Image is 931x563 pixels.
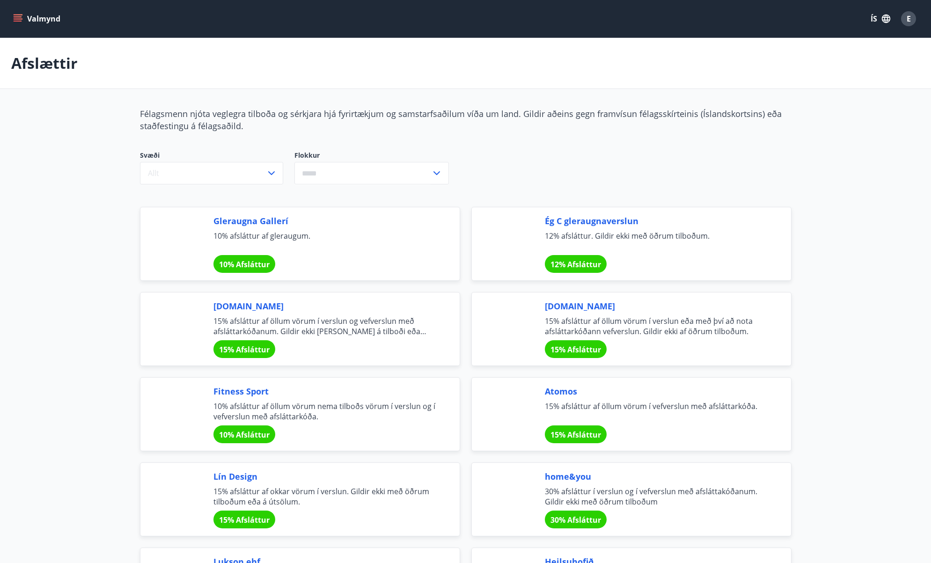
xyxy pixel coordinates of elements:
[545,385,769,397] span: Atomos
[545,401,769,422] span: 15% afsláttur af öllum vörum í vefverslun með afsláttarkóða.
[545,231,769,251] span: 12% afsláttur. Gildir ekki með öðrum tilboðum.
[550,515,601,525] span: 30% Afsláttur
[219,515,270,525] span: 15% Afsláttur
[550,430,601,440] span: 15% Afsláttur
[865,10,895,27] button: ÍS
[219,259,270,270] span: 10% Afsláttur
[545,470,769,483] span: home&you
[213,470,437,483] span: Lín Design
[897,7,920,30] button: E
[213,231,437,251] span: 10% afsláttur af gleraugum.
[550,344,601,355] span: 15% Afsláttur
[140,151,283,162] span: Svæði
[140,108,782,132] span: Félagsmenn njóta veglegra tilboða og sérkjara hjá fyrirtækjum og samstarfsaðilum víða um land. Gi...
[140,162,283,184] button: Allt
[11,10,64,27] button: menu
[545,215,769,227] span: Ég C gleraugnaverslun
[213,401,437,422] span: 10% afsláttur af öllum vörum nema tilboðs vörum í verslun og í vefverslun með afsláttarkóða.
[545,486,769,507] span: 30% afsláttur í verslun og í vefverslun með afsláttakóðanum. Gildir ekki með öðrum tilboðum
[213,316,437,336] span: 15% afsláttur af öllum vörum í verslun og vefverslun með afsláttarkóðanum. Gildir ekki [PERSON_NA...
[550,259,601,270] span: 12% Afsláttur
[545,316,769,336] span: 15% afsláttur af öllum vörum í verslun eða með því að nota afsláttarkóðann vefverslun. Gildir ekk...
[213,300,437,312] span: [DOMAIN_NAME]
[213,215,437,227] span: Gleraugna Gallerí
[213,486,437,507] span: 15% afsláttur af okkar vörum í verslun. Gildir ekki með öðrum tilboðum eða á útsölum.
[907,14,911,24] span: E
[294,151,449,160] label: Flokkur
[219,430,270,440] span: 10% Afsláttur
[545,300,769,312] span: [DOMAIN_NAME]
[148,168,159,178] span: Allt
[219,344,270,355] span: 15% Afsláttur
[11,53,78,73] p: Afslættir
[213,385,437,397] span: Fitness Sport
